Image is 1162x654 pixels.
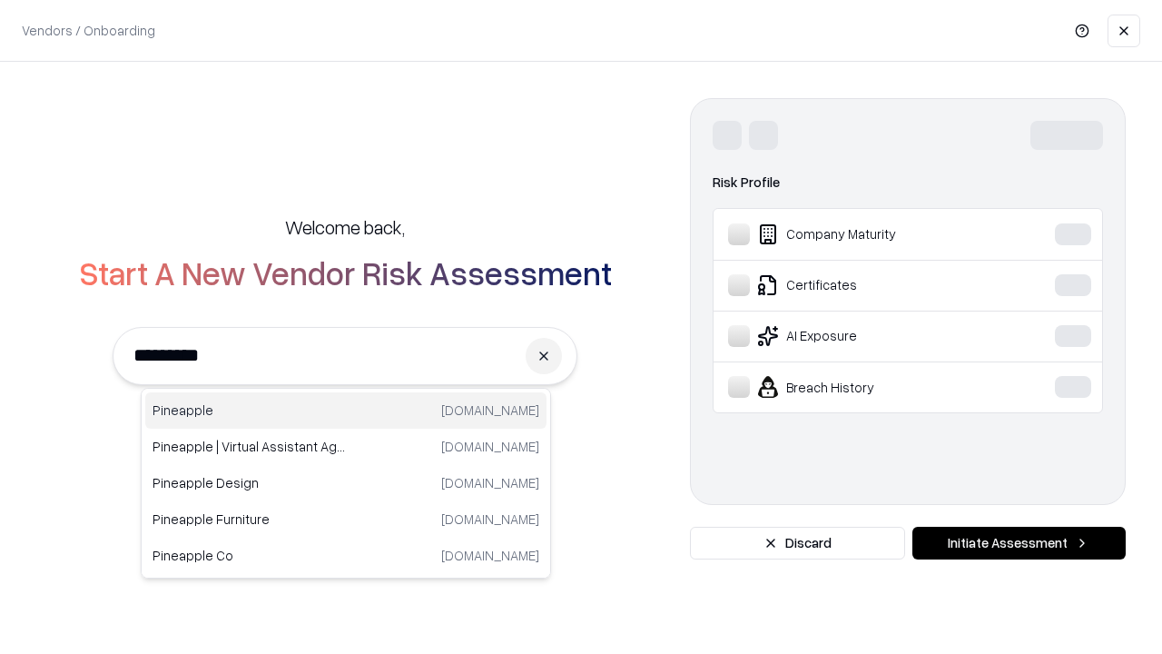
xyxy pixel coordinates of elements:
[441,401,539,420] p: [DOMAIN_NAME]
[141,388,551,579] div: Suggestions
[441,437,539,456] p: [DOMAIN_NAME]
[441,546,539,565] p: [DOMAIN_NAME]
[441,510,539,529] p: [DOMAIN_NAME]
[22,21,155,40] p: Vendors / Onboarding
[728,274,1000,296] div: Certificates
[728,223,1000,245] div: Company Maturity
[690,527,905,560] button: Discard
[441,473,539,492] p: [DOMAIN_NAME]
[728,325,1000,347] div: AI Exposure
[153,437,346,456] p: Pineapple | Virtual Assistant Agency
[79,254,612,291] h2: Start A New Vendor Risk Assessment
[912,527,1126,560] button: Initiate Assessment
[713,172,1103,193] div: Risk Profile
[728,376,1000,398] div: Breach History
[285,214,405,240] h5: Welcome back,
[153,401,346,420] p: Pineapple
[153,510,346,529] p: Pineapple Furniture
[153,546,346,565] p: Pineapple Co
[153,473,346,492] p: Pineapple Design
